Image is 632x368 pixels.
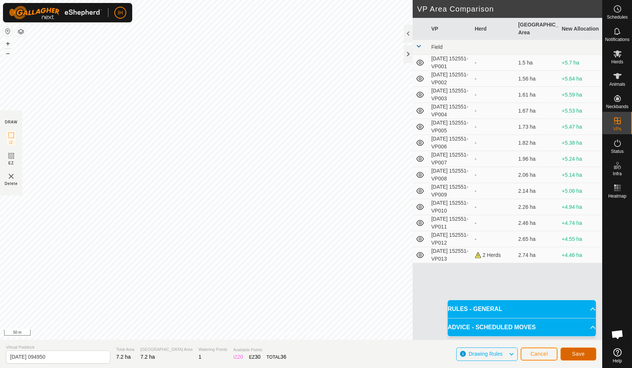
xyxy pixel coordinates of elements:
td: [DATE] 152551-VP006 [428,135,472,151]
td: 1.61 ha [515,87,559,103]
td: +5.7 ha [559,55,602,71]
td: [DATE] 152551-VP007 [428,151,472,167]
span: RULES - GENERAL [448,305,502,314]
td: +4.94 ha [559,199,602,215]
td: 1.5 ha [515,55,559,71]
td: +5.06 ha [559,183,602,199]
span: Virtual Paddock [6,344,110,350]
button: Reset Map [3,27,12,36]
td: 1.96 ha [515,151,559,167]
img: Gallagher Logo [9,6,102,19]
td: [DATE] 152551-VP012 [428,231,472,247]
p-accordion-header: ADVICE - SCHEDULED MOVES [448,318,596,336]
span: Cancel [530,351,548,357]
span: 30 [255,354,261,360]
th: VP [428,18,472,40]
th: [GEOGRAPHIC_DATA] Area [515,18,559,40]
span: Total Area [116,346,134,353]
span: Schedules [607,15,628,19]
span: EZ [9,160,14,166]
div: EZ [249,353,261,361]
td: [DATE] 152551-VP010 [428,199,472,215]
td: [DATE] 152551-VP002 [428,71,472,87]
td: +5.47 ha [559,119,602,135]
td: 2.65 ha [515,231,559,247]
td: +4.74 ha [559,215,602,231]
span: Delete [5,181,18,186]
td: [DATE] 152551-VP008 [428,167,472,183]
span: Field [431,44,442,50]
td: 1.56 ha [515,71,559,87]
a: Privacy Policy [271,330,299,337]
div: - [475,203,512,211]
span: IH [118,9,123,17]
span: Animals [609,82,625,87]
div: - [475,139,512,147]
span: Neckbands [606,104,628,109]
td: +5.64 ha [559,71,602,87]
a: Help [603,345,632,366]
td: [DATE] 152551-VP011 [428,215,472,231]
span: IZ [9,140,13,145]
div: IZ [233,353,243,361]
div: 2 Herds [475,251,512,259]
td: [DATE] 152551-VP003 [428,87,472,103]
td: [DATE] 152551-VP009 [428,183,472,199]
button: Map Layers [16,27,25,36]
td: 1.82 ha [515,135,559,151]
span: Available Points [233,347,286,353]
div: DRAW [5,119,18,125]
td: 2.06 ha [515,167,559,183]
p-accordion-header: RULES - GENERAL [448,300,596,318]
span: 36 [280,354,286,360]
td: [DATE] 152551-VP004 [428,103,472,119]
div: - [475,91,512,99]
div: - [475,235,512,243]
td: +5.24 ha [559,151,602,167]
td: +5.14 ha [559,167,602,183]
td: 2.14 ha [515,183,559,199]
img: VP [7,172,16,181]
td: +5.38 ha [559,135,602,151]
td: +4.46 ha [559,247,602,263]
div: - [475,75,512,83]
button: + [3,39,12,48]
div: - [475,155,512,163]
span: 7.2 ha [140,354,155,360]
a: Contact Us [308,330,330,337]
td: 2.74 ha [515,247,559,263]
div: - [475,107,512,115]
button: Cancel [521,347,558,361]
td: 2.26 ha [515,199,559,215]
span: Status [611,149,623,154]
td: +5.53 ha [559,103,602,119]
button: Save [560,347,596,361]
span: 1 [199,354,201,360]
button: – [3,49,12,58]
td: +5.59 ha [559,87,602,103]
h2: VP Area Comparison [417,4,602,13]
span: Drawing Rules [469,351,502,357]
span: 20 [237,354,243,360]
div: - [475,219,512,227]
th: New Allocation [559,18,602,40]
span: Heatmap [608,194,626,198]
td: 2.46 ha [515,215,559,231]
span: VPs [613,127,621,131]
span: [GEOGRAPHIC_DATA] Area [140,346,193,353]
div: - [475,59,512,67]
div: - [475,187,512,195]
td: +4.55 ha [559,231,602,247]
td: [DATE] 152551-VP005 [428,119,472,135]
td: [DATE] 152551-VP001 [428,55,472,71]
span: Notifications [605,37,629,42]
div: - [475,171,512,179]
span: Save [572,351,585,357]
span: ADVICE - SCHEDULED MOVES [448,323,536,332]
span: Help [613,359,622,363]
div: TOTAL [267,353,286,361]
div: - [475,123,512,131]
span: 7.2 ha [116,354,131,360]
div: Open chat [606,323,629,346]
td: 1.67 ha [515,103,559,119]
